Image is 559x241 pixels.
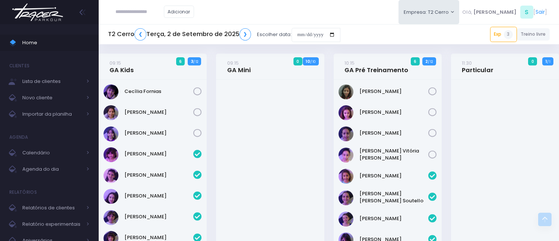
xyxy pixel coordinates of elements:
img: Julia de Campos Munhoz [339,84,353,99]
img: Marina Árju Aragão Abreu [104,105,118,120]
img: Ana Helena Soutello [339,190,353,205]
span: 0 [293,57,302,65]
h4: Clientes [9,58,29,73]
a: [PERSON_NAME] [359,172,428,180]
span: Lista de clientes [22,77,82,86]
small: 09:15 [109,60,121,67]
img: Maria Vitória Silva Moura [339,148,353,163]
a: Exp3 [490,27,517,42]
h4: Agenda [9,130,28,145]
img: Alice Oliveira Castro [339,169,353,184]
small: / 12 [428,60,433,64]
span: [PERSON_NAME] [473,9,517,16]
strong: 2 [425,58,428,64]
a: [PERSON_NAME] [124,171,193,179]
a: [PERSON_NAME] Vitória [PERSON_NAME] [359,147,428,162]
img: Isabela de Brito Moffa [104,189,118,204]
span: 6 [176,57,185,65]
img: Clara Guimaraes Kron [104,168,118,183]
span: Relatórios de clientes [22,203,82,213]
a: ❮ [134,28,146,41]
a: [PERSON_NAME] [124,192,193,200]
span: 0 [528,57,537,65]
a: [PERSON_NAME] [359,129,428,137]
a: 09:15GA Mini [227,59,251,74]
a: Sair [536,8,545,16]
a: Adicionar [164,6,194,18]
a: [PERSON_NAME] [359,215,428,222]
img: Chiara Real Oshima Hirata [104,147,118,162]
h5: T2 Cerro Terça, 2 de Setembro de 2025 [108,28,251,41]
small: 11:30 [462,60,472,67]
a: ❯ [239,28,251,41]
span: Olá, [462,9,472,16]
a: [PERSON_NAME] [359,88,428,95]
img: Jasmim rocha [339,212,353,226]
span: Agenda do dia [22,164,82,174]
small: 09:15 [227,60,239,67]
small: 10:15 [344,60,355,67]
div: [ ] [459,4,550,20]
a: Cecília Fornias [124,88,193,95]
small: / 12 [193,60,198,64]
a: [PERSON_NAME] [PERSON_NAME] Soutello [359,190,428,205]
small: / 10 [310,60,315,64]
a: [PERSON_NAME] [124,150,193,158]
a: Treino livre [517,28,550,41]
h4: Relatórios [9,185,37,200]
span: 3 [504,30,513,39]
img: Cecília Fornias Gomes [104,84,118,99]
strong: 10 [306,58,310,64]
span: Relatório experimentais [22,219,82,229]
span: Novo cliente [22,93,82,103]
span: Calendário [22,148,82,158]
a: 11:30Particular [462,59,493,74]
a: [PERSON_NAME] [124,109,193,116]
img: Maria Clara Frateschi [104,210,118,225]
a: [PERSON_NAME] [359,109,428,116]
small: / 1 [547,60,550,64]
span: Importar da planilha [22,109,82,119]
a: [PERSON_NAME] [124,129,193,137]
span: S [520,6,533,19]
span: Home [22,38,89,48]
div: Escolher data: [108,26,340,43]
span: 6 [411,57,420,65]
img: Luisa Tomchinsky Montezano [339,105,353,120]
img: Nina Elias [104,126,118,141]
a: 09:15GA Kids [109,59,134,74]
img: Luzia Rolfini Fernandes [339,126,353,141]
strong: 3 [191,58,193,64]
strong: 1 [546,58,547,64]
a: 10:15GA Pré Treinamento [344,59,408,74]
a: [PERSON_NAME] [124,213,193,221]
